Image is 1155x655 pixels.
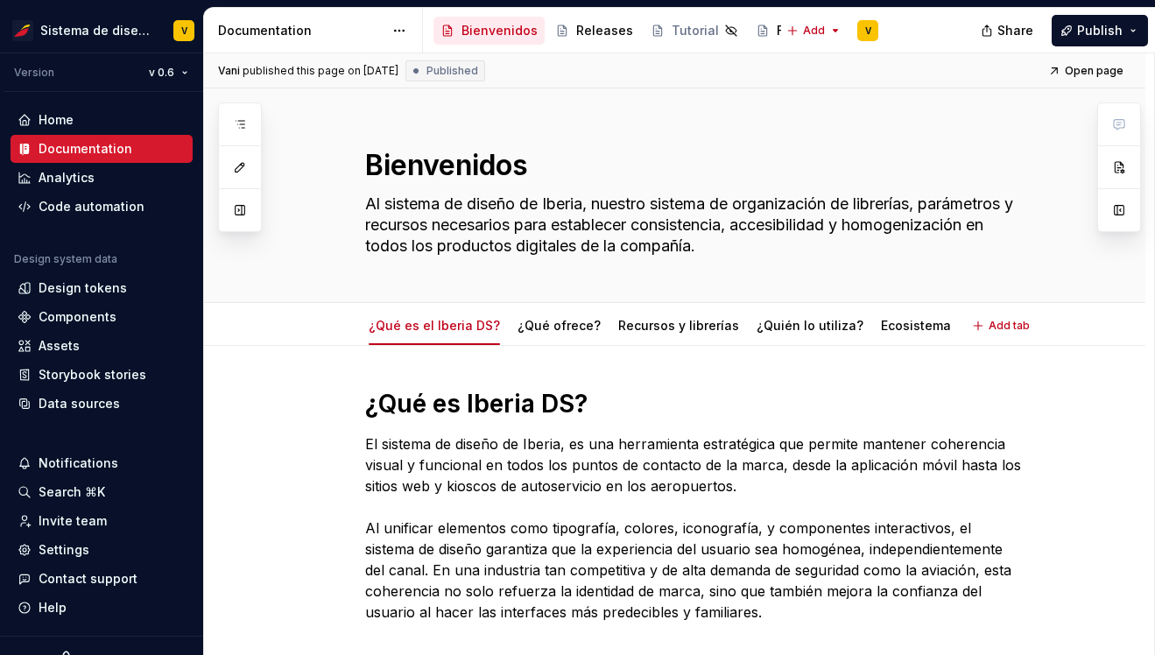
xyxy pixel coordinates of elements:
[11,274,193,302] a: Design tokens
[365,433,1027,623] p: El sistema de diseño de Iberia, es una herramienta estratégica que permite mantener coherencia vi...
[11,449,193,477] button: Notifications
[781,18,847,43] button: Add
[881,318,951,333] a: Ecosistema
[141,60,196,85] button: v 0.6
[243,64,398,78] div: published this page on [DATE]
[11,193,193,221] a: Code automation
[149,66,174,80] span: v 0.6
[777,22,853,39] div: Foundations
[511,306,608,343] div: ¿Qué ofrece?
[644,17,745,45] a: Tutorial
[4,11,200,49] button: Sistema de diseño IberiaV
[39,512,107,530] div: Invite team
[39,395,120,412] div: Data sources
[865,24,871,38] div: V
[39,454,118,472] div: Notifications
[989,319,1030,333] span: Add tab
[433,13,778,48] div: Page tree
[14,66,54,80] div: Version
[1043,59,1131,83] a: Open page
[749,17,860,45] a: Foundations
[11,594,193,622] button: Help
[11,361,193,389] a: Storybook stories
[365,388,1027,419] h1: ¿Qué es Iberia DS?
[11,303,193,331] a: Components
[11,507,193,535] a: Invite team
[426,64,478,78] span: Published
[997,22,1033,39] span: Share
[40,22,152,39] div: Sistema de diseño Iberia
[39,599,67,616] div: Help
[181,24,187,38] div: V
[518,318,601,333] a: ¿Qué ofrece?
[972,15,1045,46] button: Share
[39,279,127,297] div: Design tokens
[757,318,863,333] a: ¿Quién lo utiliza?
[874,306,958,343] div: Ecosistema
[39,198,144,215] div: Code automation
[218,64,240,78] span: Vani
[576,22,633,39] div: Releases
[11,390,193,418] a: Data sources
[14,252,117,266] div: Design system data
[39,570,137,588] div: Contact support
[11,536,193,564] a: Settings
[11,478,193,506] button: Search ⌘K
[218,22,384,39] div: Documentation
[39,337,80,355] div: Assets
[1052,15,1148,46] button: Publish
[39,169,95,187] div: Analytics
[11,565,193,593] button: Contact support
[39,111,74,129] div: Home
[548,17,640,45] a: Releases
[618,318,739,333] a: Recursos y librerías
[672,22,719,39] div: Tutorial
[11,106,193,134] a: Home
[39,366,146,384] div: Storybook stories
[39,483,105,501] div: Search ⌘K
[369,318,500,333] a: ¿Qué es el Iberia DS?
[967,313,1038,338] button: Add tab
[12,20,33,41] img: 55604660-494d-44a9-beb2-692398e9940a.png
[39,308,116,326] div: Components
[39,140,132,158] div: Documentation
[11,164,193,192] a: Analytics
[362,190,1024,260] textarea: Al sistema de diseño de Iberia, nuestro sistema de organización de librerías, parámetros y recurs...
[750,306,870,343] div: ¿Quién lo utiliza?
[1077,22,1123,39] span: Publish
[611,306,746,343] div: Recursos y librerías
[433,17,545,45] a: Bienvenidos
[461,22,538,39] div: Bienvenidos
[1065,64,1123,78] span: Open page
[39,541,89,559] div: Settings
[803,24,825,38] span: Add
[362,306,507,343] div: ¿Qué es el Iberia DS?
[11,135,193,163] a: Documentation
[362,144,1024,187] textarea: Bienvenidos
[11,332,193,360] a: Assets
